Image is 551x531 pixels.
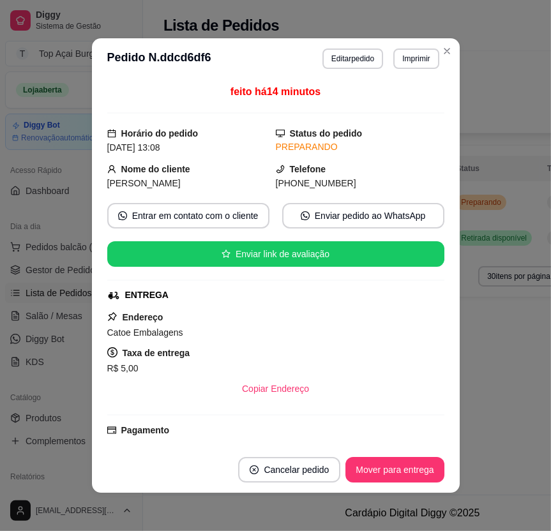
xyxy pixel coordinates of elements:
[107,178,180,188] span: [PERSON_NAME]
[276,140,444,154] div: PREPARANDO
[107,363,138,373] span: R$ 5,00
[107,203,269,228] button: whats-appEntrar em contato com o cliente
[107,311,117,322] span: pushpin
[122,312,163,322] strong: Endereço
[121,128,198,138] strong: Horário do pedido
[107,426,116,435] span: credit-card
[345,457,444,482] button: Mover para entrega
[282,203,444,228] button: whats-appEnviar pedido ao WhatsApp
[276,165,285,174] span: phone
[230,86,321,97] span: feito há 14 minutos
[232,376,319,401] button: Copiar Endereço
[107,165,116,174] span: user
[122,348,190,358] strong: Taxa de entrega
[393,49,439,69] button: Imprimir
[250,465,259,474] span: close-circle
[290,128,363,138] strong: Status do pedido
[121,425,169,435] strong: Pagamento
[276,178,356,188] span: [PHONE_NUMBER]
[238,457,340,482] button: close-circleCancelar pedido
[107,241,444,267] button: starEnviar link de avaliação
[107,129,116,138] span: calendar
[107,327,183,338] span: Catoe Embalagens
[322,49,383,69] button: Editarpedido
[107,142,160,153] span: [DATE] 13:08
[118,211,127,220] span: whats-app
[222,250,230,258] span: star
[290,164,326,174] strong: Telefone
[107,49,211,69] h3: Pedido N. ddcd6df6
[301,211,310,220] span: whats-app
[121,164,190,174] strong: Nome do cliente
[276,129,285,138] span: desktop
[125,288,168,302] div: ENTREGA
[437,41,457,61] button: Close
[107,347,117,357] span: dollar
